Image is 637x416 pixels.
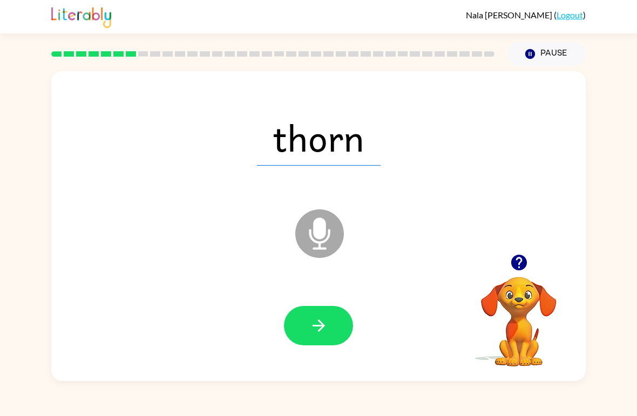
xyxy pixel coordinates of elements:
video: Your browser must support playing .mp4 files to use Literably. Please try using another browser. [465,260,573,368]
a: Logout [557,10,583,20]
button: Pause [507,42,586,66]
span: Nala [PERSON_NAME] [466,10,554,20]
img: Literably [51,4,111,28]
span: thorn [257,110,381,166]
div: ( ) [466,10,586,20]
